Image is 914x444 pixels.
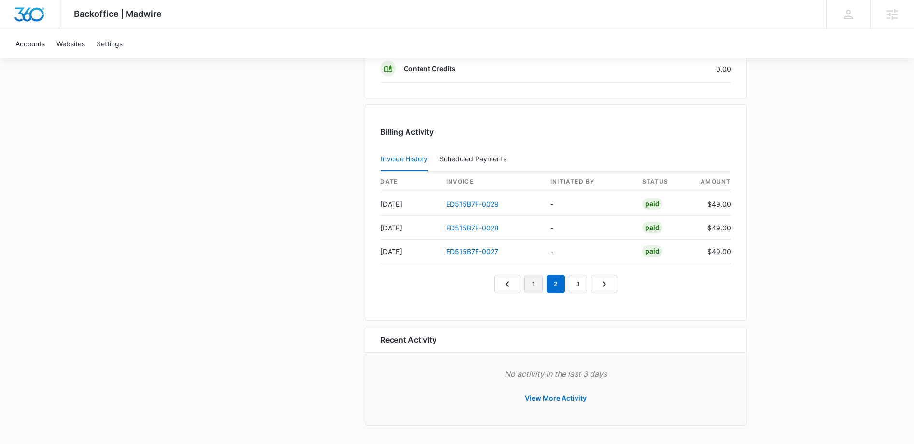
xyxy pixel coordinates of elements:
td: $49.00 [692,240,731,263]
a: ED515B7F-0027 [446,247,498,256]
th: status [634,172,692,192]
td: - [543,240,634,263]
a: Page 1 [524,275,543,293]
th: Initiated By [543,172,634,192]
div: Scheduled Payments [439,156,510,162]
td: $49.00 [692,192,731,216]
th: date [380,172,438,192]
td: $49.00 [692,216,731,240]
td: [DATE] [380,240,438,263]
a: ED515B7F-0029 [446,200,499,208]
span: Backoffice | Madwire [74,9,162,19]
button: View More Activity [515,387,596,410]
nav: Pagination [494,275,617,293]
td: - [543,216,634,240]
a: Websites [51,29,91,58]
th: invoice [438,172,543,192]
a: Previous Page [494,275,520,293]
a: Page 3 [569,275,587,293]
td: [DATE] [380,216,438,240]
a: ED515B7F-0028 [446,224,499,232]
p: Content Credits [404,64,456,73]
div: Paid [642,245,662,257]
th: amount [692,172,731,192]
a: Accounts [10,29,51,58]
div: Paid [642,222,662,233]
td: [DATE] [380,192,438,216]
em: 2 [547,275,565,293]
button: Invoice History [381,148,428,171]
td: - [543,192,634,216]
h6: Recent Activity [380,334,436,345]
td: 0.00 [629,55,731,83]
a: Settings [91,29,128,58]
div: Paid [642,198,662,210]
a: Next Page [591,275,617,293]
h3: Billing Activity [380,126,731,138]
p: No activity in the last 3 days [380,368,731,380]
